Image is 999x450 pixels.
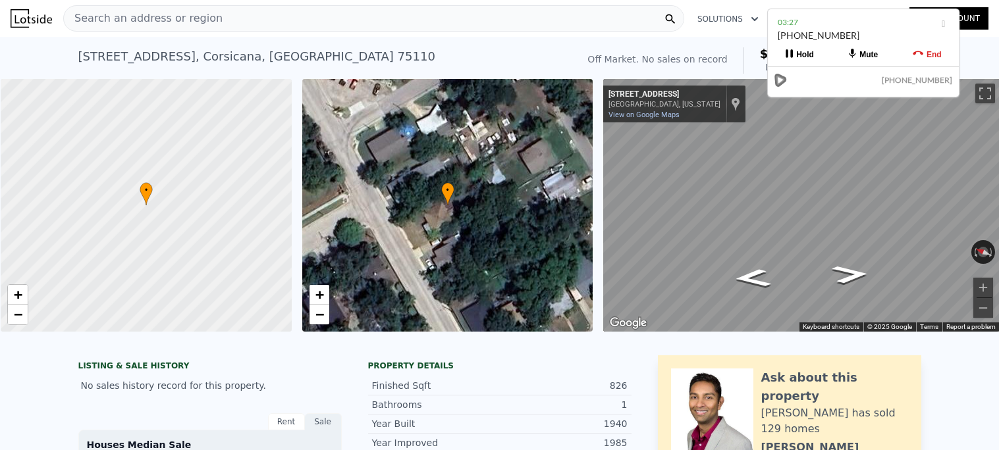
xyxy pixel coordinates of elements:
div: Year Improved [372,436,500,449]
div: Sale [305,413,342,430]
button: Zoom out [973,298,993,318]
a: Zoom in [310,285,329,305]
a: Open this area in Google Maps (opens a new window) [607,314,650,332]
path: Go Northwest, N 24th St [718,264,787,291]
div: Off Market. No sales on record [587,53,727,66]
div: [STREET_ADDRESS] , Corsicana , [GEOGRAPHIC_DATA] 75110 [78,47,435,66]
button: Rotate clockwise [988,240,996,264]
button: Rotate counterclockwise [971,240,979,264]
div: Bathrooms [372,398,500,411]
div: Finished Sqft [372,379,500,392]
div: Rent [268,413,305,430]
div: 1985 [500,436,628,449]
span: + [315,286,323,303]
button: Zoom in [973,278,993,297]
div: [GEOGRAPHIC_DATA], [US_STATE] [608,100,720,109]
div: 826 [500,379,628,392]
div: • [140,182,153,205]
a: Zoom out [8,305,28,324]
a: Zoom out [310,305,329,324]
div: 1940 [500,417,628,430]
span: + [14,286,22,303]
button: Toggle fullscreen view [975,84,995,103]
button: Company [769,7,845,31]
span: © 2025 Google [867,323,912,330]
span: − [14,306,22,322]
img: Lotside [11,9,52,28]
a: Report a problem [946,323,996,330]
a: Free Account [909,7,988,30]
div: Property details [368,361,632,371]
button: Reset the view [971,243,996,261]
img: Google [607,314,650,332]
div: 1 [500,398,628,411]
span: • [441,184,454,196]
div: LISTING & SALE HISTORY [78,361,342,374]
div: Lotside ARV [760,61,823,74]
div: Ask about this property [761,368,908,405]
button: Keyboard shortcuts [803,322,859,332]
div: No sales history record for this property. [78,374,342,397]
button: Solutions [687,7,769,31]
div: [PERSON_NAME] has sold 129 homes [761,405,908,437]
span: • [140,184,153,196]
span: Search an address or region [64,11,223,26]
div: • [441,182,454,205]
a: Show location on map [731,97,740,111]
a: View on Google Maps [608,111,680,119]
a: Terms (opens in new tab) [920,323,938,330]
div: [STREET_ADDRESS] [608,89,720,100]
a: Zoom in [8,285,28,305]
path: Go Southeast, N 24th St [817,261,885,287]
div: Year Built [372,417,500,430]
span: − [315,306,323,322]
span: $127,000 [760,47,823,61]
